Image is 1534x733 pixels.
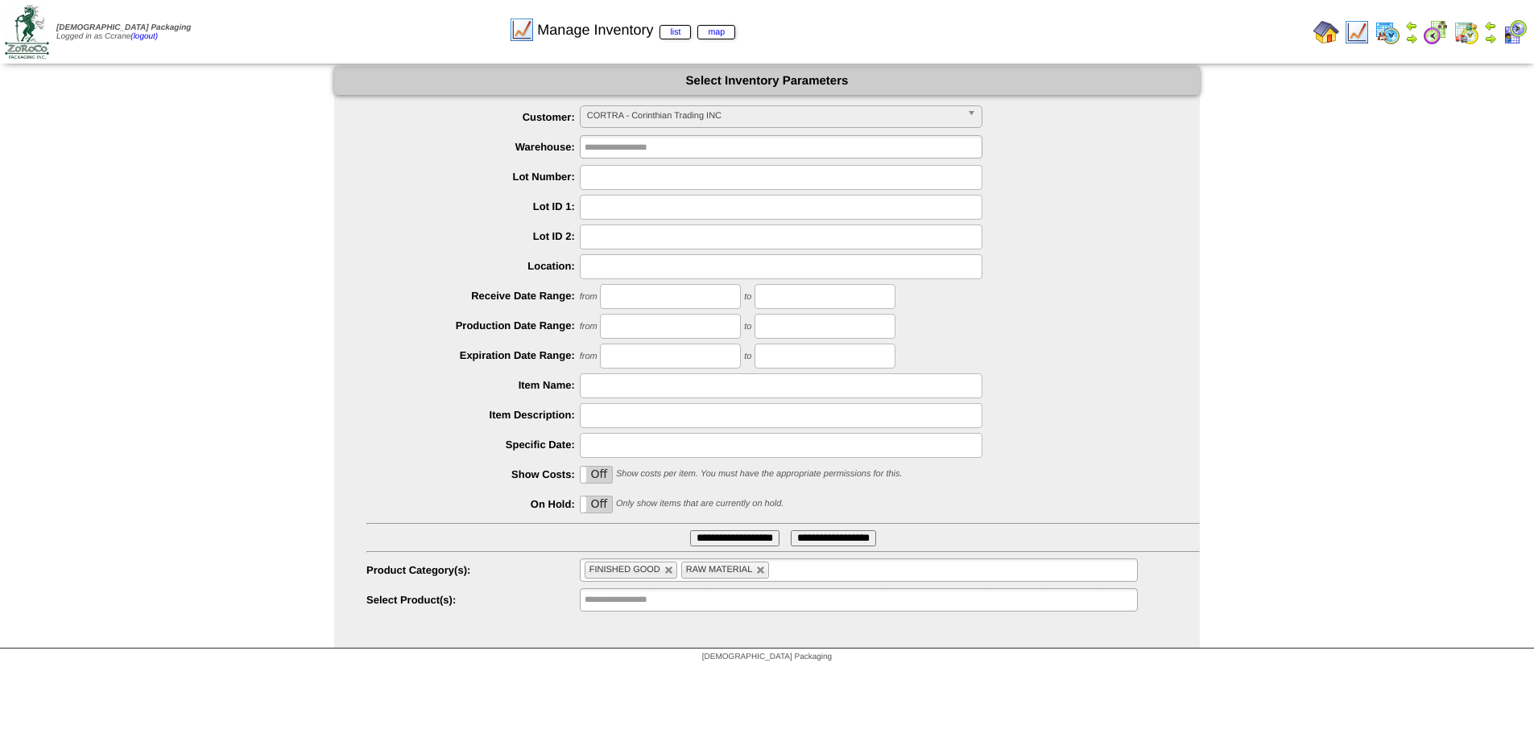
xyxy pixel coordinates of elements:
[1405,19,1418,32] img: arrowleft.gif
[366,290,580,302] label: Receive Date Range:
[580,322,597,331] span: from
[580,352,597,361] span: from
[366,349,580,361] label: Expiration Date Range:
[537,22,735,39] span: Manage Inventory
[366,111,580,123] label: Customer:
[509,17,535,43] img: line_graph.gif
[130,32,158,41] a: (logout)
[1375,19,1400,45] img: calendarprod.gif
[1484,32,1497,45] img: arrowright.gif
[616,469,903,479] span: Show costs per item. You must have the appropriate permissions for this.
[581,496,613,513] label: Off
[686,565,753,574] span: RAW MATERIAL
[1502,19,1528,45] img: calendarcustomer.gif
[1344,19,1370,45] img: line_graph.gif
[1484,19,1497,32] img: arrowleft.gif
[580,292,597,302] span: from
[334,67,1200,95] div: Select Inventory Parameters
[1423,19,1449,45] img: calendarblend.gif
[744,292,751,302] span: to
[587,106,961,126] span: CORTRA - Corinthian Trading INC
[697,25,735,39] a: map
[56,23,191,32] span: [DEMOGRAPHIC_DATA] Packaging
[1453,19,1479,45] img: calendarinout.gif
[366,200,580,212] label: Lot ID 1:
[366,141,580,153] label: Warehouse:
[744,322,751,331] span: to
[366,171,580,183] label: Lot Number:
[366,319,580,331] label: Production Date Range:
[581,467,613,483] label: Off
[616,499,784,509] span: Only show items that are currently on hold.
[366,230,580,242] label: Lot ID 2:
[659,25,691,39] a: list
[589,565,660,574] span: FINISHED GOOD
[366,379,580,391] label: Item Name:
[580,496,614,513] div: OnOff
[1313,19,1339,45] img: home.gif
[366,564,580,576] label: Product Category(s):
[366,439,580,451] label: Specific Date:
[580,466,614,484] div: OnOff
[1405,32,1418,45] img: arrowright.gif
[366,498,580,510] label: On Hold:
[5,5,49,59] img: zoroco-logo-small.webp
[366,260,580,272] label: Location:
[366,409,580,421] label: Item Description:
[744,352,751,361] span: to
[366,594,580,606] label: Select Product(s):
[702,653,832,661] span: [DEMOGRAPHIC_DATA] Packaging
[366,468,580,480] label: Show Costs:
[56,23,191,41] span: Logged in as Ccrane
